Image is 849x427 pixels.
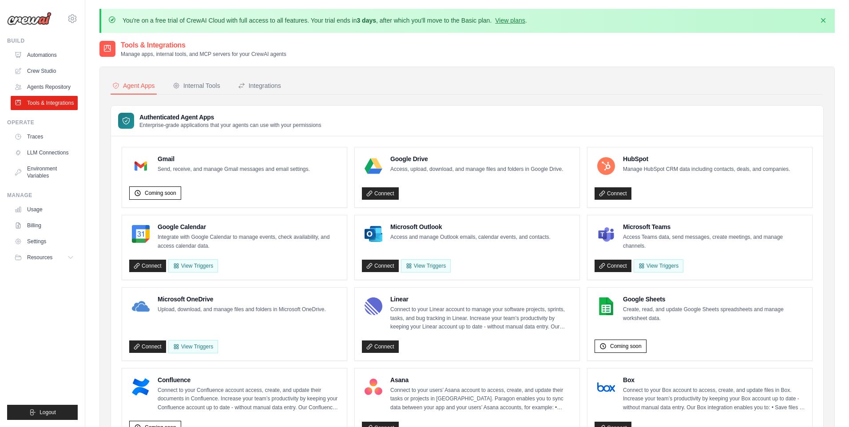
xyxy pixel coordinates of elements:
[362,260,399,272] a: Connect
[40,409,56,416] span: Logout
[11,48,78,62] a: Automations
[158,154,310,163] h4: Gmail
[401,259,451,273] : View Triggers
[623,233,805,250] p: Access Teams data, send messages, create meetings, and manage channels.
[623,376,805,384] h4: Box
[158,233,340,250] p: Integrate with Google Calendar to manage events, check availability, and access calendar data.
[132,378,150,396] img: Confluence Logo
[11,64,78,78] a: Crew Studio
[390,222,551,231] h4: Microsoft Outlook
[623,154,790,163] h4: HubSpot
[623,295,805,304] h4: Google Sheets
[11,130,78,144] a: Traces
[365,378,382,396] img: Asana Logo
[236,78,283,95] button: Integrations
[168,340,218,353] : View Triggers
[390,305,572,332] p: Connect to your Linear account to manage your software projects, sprints, tasks, and bug tracking...
[11,80,78,94] a: Agents Repository
[11,218,78,233] a: Billing
[158,376,340,384] h4: Confluence
[139,113,321,122] h3: Authenticated Agent Apps
[139,122,321,129] p: Enterprise-grade applications that your agents can use with your permissions
[623,386,805,412] p: Connect to your Box account to access, create, and update files in Box. Increase your team’s prod...
[132,225,150,243] img: Google Calendar Logo
[129,260,166,272] a: Connect
[634,259,683,273] : View Triggers
[27,254,52,261] span: Resources
[132,157,150,175] img: Gmail Logo
[623,305,805,323] p: Create, read, and update Google Sheets spreadsheets and manage worksheet data.
[121,40,286,51] h2: Tools & Integrations
[597,225,615,243] img: Microsoft Teams Logo
[623,222,805,231] h4: Microsoft Teams
[123,16,527,25] p: You're on a free trial of CrewAI Cloud with full access to all features. Your trial ends in , aft...
[390,154,563,163] h4: Google Drive
[158,295,326,304] h4: Microsoft OneDrive
[129,340,166,353] a: Connect
[595,187,631,200] a: Connect
[365,297,382,315] img: Linear Logo
[11,146,78,160] a: LLM Connections
[11,96,78,110] a: Tools & Integrations
[158,386,340,412] p: Connect to your Confluence account access, create, and update their documents in Confluence. Incr...
[7,192,78,199] div: Manage
[168,259,218,273] button: View Triggers
[595,260,631,272] a: Connect
[7,405,78,420] button: Logout
[11,162,78,183] a: Environment Variables
[362,187,399,200] a: Connect
[390,376,572,384] h4: Asana
[7,119,78,126] div: Operate
[7,12,52,25] img: Logo
[158,165,310,174] p: Send, receive, and manage Gmail messages and email settings.
[357,17,376,24] strong: 3 days
[495,17,525,24] a: View plans
[11,234,78,249] a: Settings
[111,78,157,95] button: Agent Apps
[390,295,572,304] h4: Linear
[112,81,155,90] div: Agent Apps
[390,165,563,174] p: Access, upload, download, and manage files and folders in Google Drive.
[238,81,281,90] div: Integrations
[171,78,222,95] button: Internal Tools
[390,386,572,412] p: Connect to your users’ Asana account to access, create, and update their tasks or projects in [GE...
[597,157,615,175] img: HubSpot Logo
[390,233,551,242] p: Access and manage Outlook emails, calendar events, and contacts.
[121,51,286,58] p: Manage apps, internal tools, and MCP servers for your CrewAI agents
[362,340,399,353] a: Connect
[158,222,340,231] h4: Google Calendar
[145,190,176,197] span: Coming soon
[365,157,382,175] img: Google Drive Logo
[158,305,326,314] p: Upload, download, and manage files and folders in Microsoft OneDrive.
[7,37,78,44] div: Build
[597,297,615,315] img: Google Sheets Logo
[11,202,78,217] a: Usage
[132,297,150,315] img: Microsoft OneDrive Logo
[173,81,220,90] div: Internal Tools
[623,165,790,174] p: Manage HubSpot CRM data including contacts, deals, and companies.
[365,225,382,243] img: Microsoft Outlook Logo
[597,378,615,396] img: Box Logo
[11,250,78,265] button: Resources
[610,343,642,350] span: Coming soon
